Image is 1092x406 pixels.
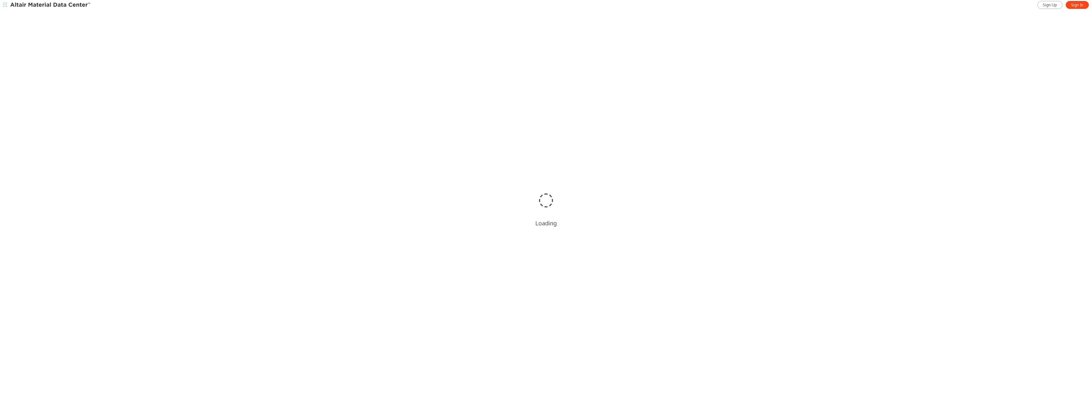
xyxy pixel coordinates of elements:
a: Sign In [1066,1,1089,9]
div: Loading [535,219,557,227]
span: Sign Up [1043,3,1057,8]
a: Sign Up [1037,1,1062,9]
img: Altair Material Data Center [10,2,91,8]
span: Sign In [1071,3,1083,8]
